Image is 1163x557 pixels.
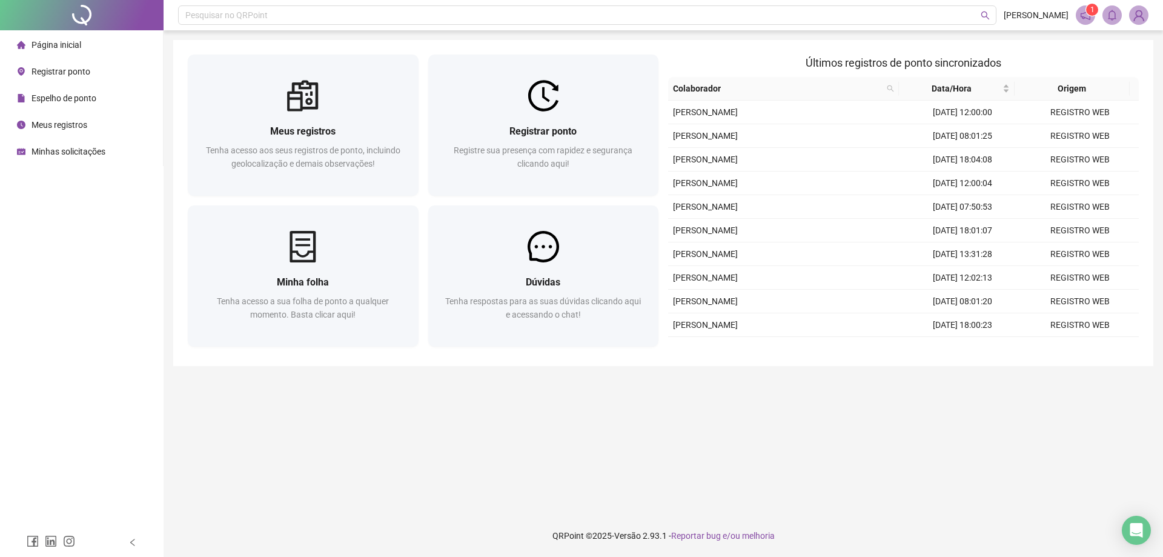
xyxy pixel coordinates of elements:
[1021,313,1139,337] td: REGISTRO WEB
[27,535,39,547] span: facebook
[904,266,1021,290] td: [DATE] 12:02:13
[1122,516,1151,545] div: Open Intercom Messenger
[206,145,400,168] span: Tenha acesso aos seus registros de ponto, incluindo geolocalização e demais observações!
[31,120,87,130] span: Meus registros
[63,535,75,547] span: instagram
[673,155,738,164] span: [PERSON_NAME]
[904,337,1021,361] td: [DATE] 13:30:55
[614,531,641,541] span: Versão
[217,296,389,319] span: Tenha acesso a sua folha de ponto a qualquer momento. Basta clicar aqui!
[904,82,1000,95] span: Data/Hora
[17,41,25,49] span: home
[428,205,659,347] a: DúvidasTenha respostas para as suas dúvidas clicando aqui e acessando o chat!
[1130,6,1148,24] img: 93606
[1021,101,1139,124] td: REGISTRO WEB
[904,148,1021,172] td: [DATE] 18:04:08
[673,131,738,141] span: [PERSON_NAME]
[1015,77,1130,101] th: Origem
[31,147,105,156] span: Minhas solicitações
[899,77,1015,101] th: Data/Hora
[1021,242,1139,266] td: REGISTRO WEB
[904,313,1021,337] td: [DATE] 18:00:23
[904,290,1021,313] td: [DATE] 08:01:20
[1021,266,1139,290] td: REGISTRO WEB
[1086,4,1098,16] sup: 1
[673,82,882,95] span: Colaborador
[31,67,90,76] span: Registrar ponto
[164,515,1163,557] footer: QRPoint © 2025 - 2.93.1 -
[509,125,577,137] span: Registrar ponto
[904,172,1021,195] td: [DATE] 12:00:04
[673,249,738,259] span: [PERSON_NAME]
[428,55,659,196] a: Registrar pontoRegistre sua presença com rapidez e segurança clicando aqui!
[17,121,25,129] span: clock-circle
[1021,219,1139,242] td: REGISTRO WEB
[673,107,738,117] span: [PERSON_NAME]
[904,195,1021,219] td: [DATE] 07:50:53
[1107,10,1118,21] span: bell
[270,125,336,137] span: Meus registros
[904,242,1021,266] td: [DATE] 13:31:28
[673,320,738,330] span: [PERSON_NAME]
[904,124,1021,148] td: [DATE] 08:01:25
[1004,8,1069,22] span: [PERSON_NAME]
[1090,5,1095,14] span: 1
[128,538,137,547] span: left
[31,40,81,50] span: Página inicial
[884,79,896,98] span: search
[1021,195,1139,219] td: REGISTRO WEB
[31,93,96,103] span: Espelho de ponto
[673,225,738,235] span: [PERSON_NAME]
[17,147,25,156] span: schedule
[526,276,560,288] span: Dúvidas
[17,94,25,102] span: file
[673,273,738,282] span: [PERSON_NAME]
[673,202,738,212] span: [PERSON_NAME]
[188,205,419,347] a: Minha folhaTenha acesso a sua folha de ponto a qualquer momento. Basta clicar aqui!
[1021,290,1139,313] td: REGISTRO WEB
[1021,148,1139,172] td: REGISTRO WEB
[904,101,1021,124] td: [DATE] 12:00:00
[45,535,57,547] span: linkedin
[1021,172,1139,195] td: REGISTRO WEB
[887,85,894,92] span: search
[277,276,329,288] span: Minha folha
[454,145,632,168] span: Registre sua presença com rapidez e segurança clicando aqui!
[671,531,775,541] span: Reportar bug e/ou melhoria
[1080,10,1091,21] span: notification
[981,11,990,20] span: search
[445,296,641,319] span: Tenha respostas para as suas dúvidas clicando aqui e acessando o chat!
[806,56,1001,69] span: Últimos registros de ponto sincronizados
[673,178,738,188] span: [PERSON_NAME]
[1021,337,1139,361] td: REGISTRO WEB
[1021,124,1139,148] td: REGISTRO WEB
[188,55,419,196] a: Meus registrosTenha acesso aos seus registros de ponto, incluindo geolocalização e demais observa...
[904,219,1021,242] td: [DATE] 18:01:07
[673,296,738,306] span: [PERSON_NAME]
[17,67,25,76] span: environment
